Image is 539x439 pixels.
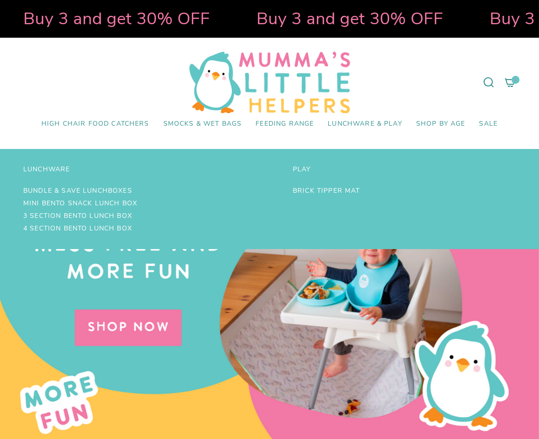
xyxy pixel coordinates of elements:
[23,225,132,233] span: 4 Section Bento Lunch Box
[321,113,409,135] a: Lunchware & Play
[23,187,132,195] span: Bundle & Save Lunchboxes
[23,7,209,30] strong: Buy 3 and get 30% OFF
[23,200,137,208] span: Mini Bento Snack Lunch Box
[256,7,443,30] strong: Buy 3 and get 30% OFF
[293,187,360,195] span: Brick Tipper Mat
[41,120,149,128] span: High Chair Food Catchers
[499,52,521,113] a: 1
[256,120,314,128] span: Feeding Range
[472,113,505,135] a: SALE
[23,166,70,174] span: Lunchware
[23,223,135,235] a: 4 Section Bento Lunch Box
[479,120,498,128] span: SALE
[293,166,311,174] span: Play
[163,120,242,128] span: Smocks & Wet Bags
[321,113,409,135] div: Lunchware & Play Lunchware Bundle & Save Lunchboxes Mini Bento Snack Lunch Box 3 Section Bento Lu...
[23,163,72,176] a: Lunchware
[23,197,140,210] a: Mini Bento Snack Lunch Box
[23,212,132,220] span: 3 Section Bento Lunch Box
[512,76,519,84] span: 1
[23,185,135,197] a: Bundle & Save Lunchboxes
[409,113,472,135] a: Shop by Age
[249,113,321,135] a: Feeding Range
[23,210,135,223] a: 3 Section Bento Lunch Box
[416,120,465,128] span: Shop by Age
[293,163,313,176] a: Play
[189,52,350,113] img: Mumma’s Little Helpers
[293,185,362,197] a: Brick Tipper Mat
[34,113,156,135] a: High Chair Food Catchers
[156,113,249,135] a: Smocks & Wet Bags
[328,120,402,128] span: Lunchware & Play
